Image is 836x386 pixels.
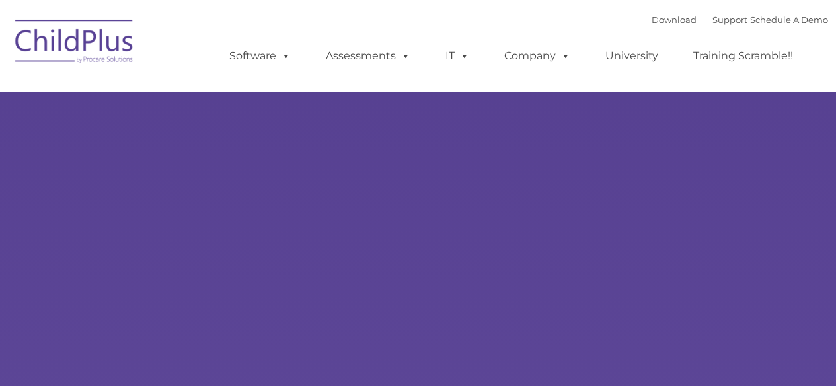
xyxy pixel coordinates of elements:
a: Software [216,43,304,69]
img: ChildPlus by Procare Solutions [9,11,141,77]
a: Training Scramble!! [680,43,806,69]
a: Assessments [313,43,424,69]
a: Schedule A Demo [750,15,828,25]
a: Download [652,15,697,25]
a: Support [712,15,747,25]
a: University [592,43,671,69]
font: | [652,15,828,25]
a: Company [491,43,584,69]
a: IT [432,43,482,69]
